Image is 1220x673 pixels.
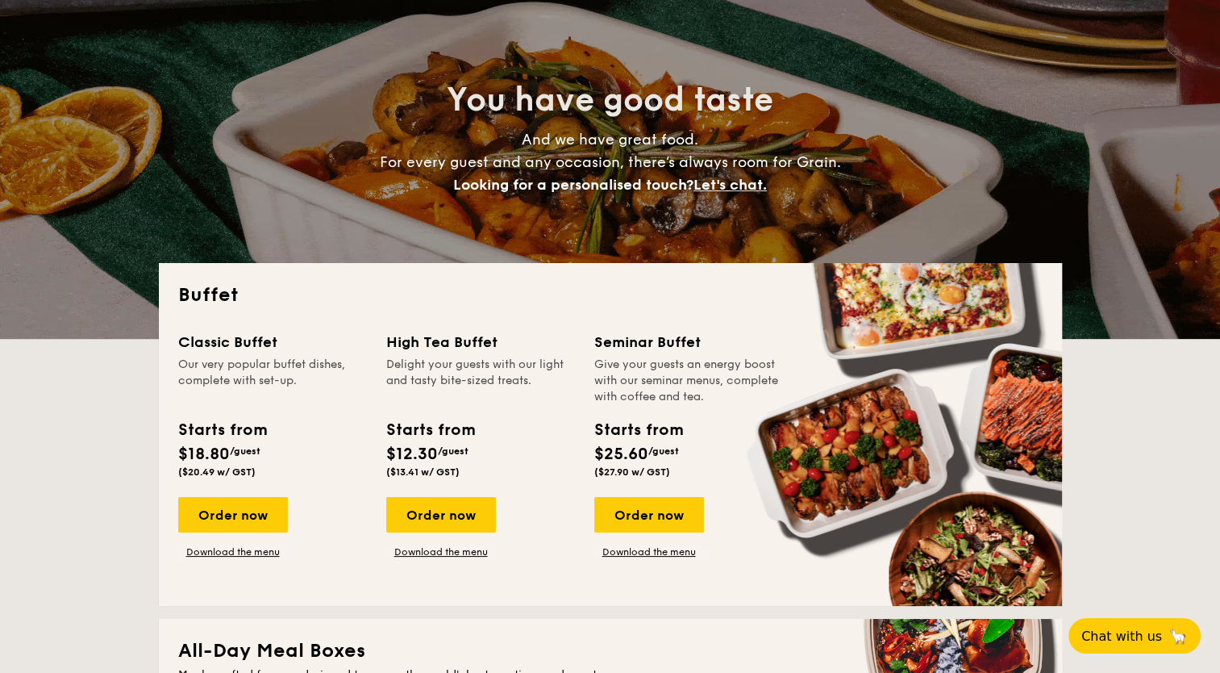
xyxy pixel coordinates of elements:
div: Delight your guests with our light and tasty bite-sized treats. [386,357,575,405]
div: Order now [386,497,496,533]
span: 🦙 [1168,627,1188,646]
h2: All-Day Meal Boxes [178,638,1043,664]
span: $25.60 [594,445,648,464]
div: High Tea Buffet [386,331,575,353]
span: Looking for a personalised touch? [453,176,693,194]
span: /guest [648,445,679,457]
span: ($27.90 w/ GST) [594,466,670,478]
span: ($13.41 w/ GST) [386,466,460,478]
div: Classic Buffet [178,331,367,353]
div: Order now [178,497,288,533]
h2: Buffet [178,282,1043,308]
a: Download the menu [594,546,704,558]
button: Chat with us🦙 [1068,618,1201,654]
span: /guest [230,445,260,457]
div: Starts from [594,418,682,442]
span: Let's chat. [693,176,767,194]
span: $18.80 [178,445,230,464]
div: Seminar Buffet [594,331,783,353]
div: Order now [594,497,704,533]
div: Starts from [386,418,474,442]
div: Our very popular buffet dishes, complete with set-up. [178,357,367,405]
a: Download the menu [386,546,496,558]
div: Starts from [178,418,266,442]
span: Chat with us [1081,629,1162,644]
span: ($20.49 w/ GST) [178,466,256,478]
a: Download the menu [178,546,288,558]
span: You have good taste [447,81,773,119]
span: $12.30 [386,445,438,464]
div: Give your guests an energy boost with our seminar menus, complete with coffee and tea. [594,357,783,405]
span: And we have great food. For every guest and any occasion, there’s always room for Grain. [380,131,841,194]
span: /guest [438,445,468,457]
